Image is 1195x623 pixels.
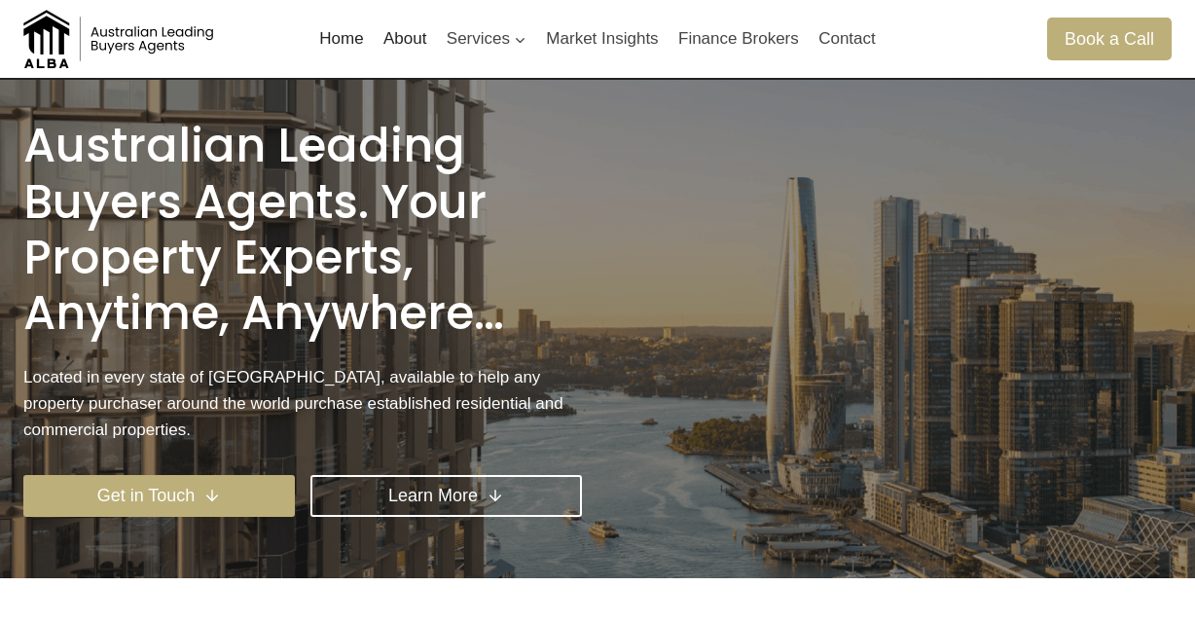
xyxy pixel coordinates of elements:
a: Get in Touch [23,475,295,517]
img: Australian Leading Buyers Agents [23,10,218,68]
a: Learn More [310,475,582,517]
span: Services [447,25,526,52]
nav: Primary Navigation [309,16,886,62]
a: Finance Brokers [669,16,809,62]
a: Market Insights [536,16,669,62]
h1: Australian Leading Buyers Agents. Your property experts, anytime, anywhere… [23,118,582,341]
span: Get in Touch [97,482,196,510]
a: Home [309,16,374,62]
span: Learn More [388,482,478,510]
a: About [374,16,437,62]
a: Contact [809,16,886,62]
p: Located in every state of [GEOGRAPHIC_DATA], available to help any property purchaser around the ... [23,364,582,444]
a: Book a Call [1047,18,1172,59]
